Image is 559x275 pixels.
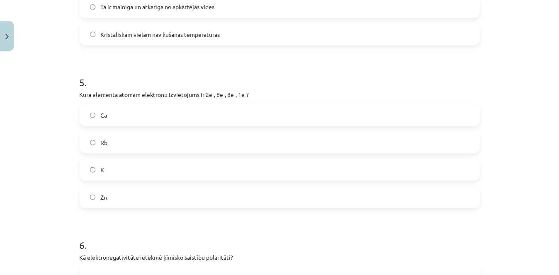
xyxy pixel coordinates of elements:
[79,90,480,99] p: Kura elementa atomam elektronu izvietojums ir 2e-, 8e-, 8e-, 1e-?
[90,31,95,37] input: Kristāliskām vielām nav kušanas temperatūras
[100,30,220,39] span: Kristāliskām vielām nav kušanas temperatūras
[100,2,214,11] span: Tā ir mainīga un atkarīga no apkārtējās vides
[100,165,104,174] span: K
[100,138,107,147] span: Rb
[100,193,107,201] span: Zn
[79,62,480,87] h1: 5 .
[90,140,95,145] input: Rb
[5,34,9,39] img: icon-close-lesson-0947bae3869378f0d4975bcd49f059093ad1ed9edebbc8119c70593378902aed.svg
[90,167,95,172] input: K
[90,194,95,200] input: Zn
[100,111,107,119] span: Ca
[79,224,480,250] h1: 6 .
[90,112,95,118] input: Ca
[79,253,480,261] p: Kā elektronegativitāte ietekmē ķīmisko saistību polaritāti?
[90,4,95,10] input: Tā ir mainīga un atkarīga no apkārtējās vides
